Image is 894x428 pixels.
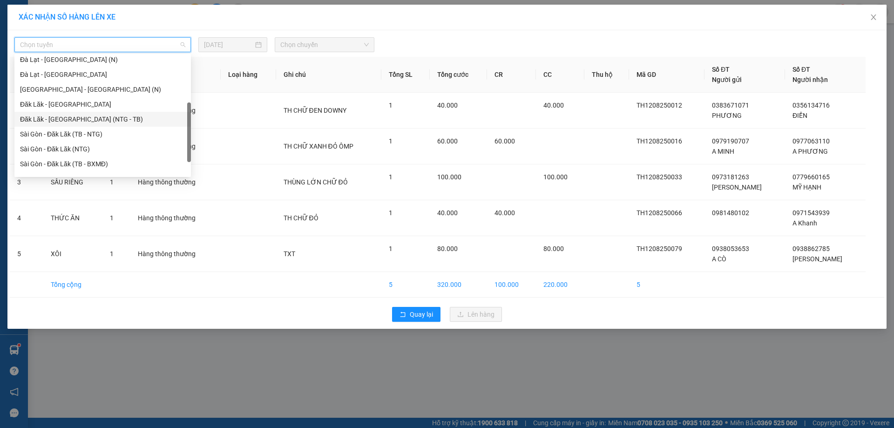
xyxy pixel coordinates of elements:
div: Sài Gòn - Đà Lạt (N) [14,82,191,97]
span: TXT [284,250,295,258]
span: Số ĐT [792,66,810,73]
span: 0938053653 [712,245,749,252]
span: 40.000 [437,209,458,217]
span: 1 [389,137,393,145]
span: XÁC NHẬN SỐ HÀNG LÊN XE [19,13,115,21]
span: MỸ HẠNH [792,183,821,191]
td: Hàng thông thường [130,164,221,200]
input: 12/08/2025 [204,40,253,50]
div: Đăk Lăk - Sài Gòn [14,97,191,112]
span: THÙNG LỚN CHỮ ĐỎ [284,178,348,186]
div: Sài Gòn - Đăk Lăk (TB - NTG) [14,127,191,142]
span: 1 [389,102,393,109]
span: 40.000 [494,209,515,217]
th: Tổng cước [430,57,487,93]
th: Thu hộ [584,57,629,93]
div: Đà Lạt - Sài Gòn [14,67,191,82]
span: Chọn tuyến [20,38,185,52]
div: Sài Gòn - Đăk Lăk (NTG) [20,144,185,154]
td: 4 [10,200,43,236]
td: Tổng cộng [43,272,102,298]
span: 1 [110,214,114,222]
th: Tổng SL [381,57,429,93]
span: Người nhận [792,76,828,83]
span: Người gửi [712,76,742,83]
span: Số ĐT [712,66,730,73]
td: 1 [10,93,43,129]
th: Mã GD [629,57,704,93]
span: rollback [400,311,406,319]
div: Sài Gòn - Đăk Lăk (TB - BXMĐ) [20,159,185,169]
span: 60.000 [494,137,515,145]
span: 80.000 [543,245,564,252]
button: Close [860,5,887,31]
span: [PERSON_NAME] [712,183,762,191]
span: 0973181263 [712,173,749,181]
span: 1 [389,245,393,252]
span: A CÒ [712,255,726,263]
span: 0979190707 [712,137,749,145]
span: 0779660165 [792,173,830,181]
span: A MINH [712,148,734,155]
span: 1 [389,173,393,181]
td: 100.000 [487,272,536,298]
span: 0356134716 [792,102,830,109]
span: TH CHỮ ĐEN DOWNY [284,107,346,114]
span: close [870,14,877,21]
td: 5 [381,272,429,298]
div: Đà Lạt - [GEOGRAPHIC_DATA] (N) [20,54,185,65]
div: Đăk Lăk - Sài Gòn (NTG - TB) [14,112,191,127]
span: A Khanh [792,219,817,227]
div: [GEOGRAPHIC_DATA] - [GEOGRAPHIC_DATA] (N) [20,84,185,95]
span: TH CHỮ ĐỎ [284,214,318,222]
span: TH1208250066 [637,209,682,217]
span: 0383671071 [712,102,749,109]
span: 1 [389,209,393,217]
span: 100.000 [543,173,568,181]
td: 220.000 [536,272,585,298]
div: Sài Gòn - Đăk Lăk (TB - BXMĐ) [14,156,191,171]
td: Hàng thông thường [130,236,221,272]
span: 100.000 [437,173,461,181]
td: 3 [10,164,43,200]
td: 5 [10,236,43,272]
th: Ghi chú [276,57,382,93]
span: 0938862785 [792,245,830,252]
span: Chọn chuyến [280,38,369,52]
div: Đà Lạt - [GEOGRAPHIC_DATA] [20,69,185,80]
th: STT [10,57,43,93]
span: 40.000 [437,102,458,109]
span: 1 [110,250,114,258]
span: TH1208250033 [637,173,682,181]
span: TH1208250079 [637,245,682,252]
span: A PHƯƠNG [792,148,828,155]
span: 80.000 [437,245,458,252]
div: Sài Gòn - Đăk Lăk (TB - NTG) [20,129,185,139]
span: [PERSON_NAME] [792,255,842,263]
span: 0981480102 [712,209,749,217]
div: Sài Gòn - Đăk Lăk (NTG) [14,142,191,156]
td: 320.000 [430,272,487,298]
td: SẦU RIÊNG [43,164,102,200]
span: ĐIỀN [792,112,807,119]
div: Sài Gòn - Đăk Lăk (BXMĐ) [20,174,185,184]
span: TH CHỮ XANH ĐỎ ÔMP [284,143,353,150]
button: rollbackQuay lại [392,307,440,322]
td: 2 [10,129,43,164]
td: 5 [629,272,704,298]
span: PHƯƠNG [712,112,742,119]
span: 1 [110,178,114,186]
td: Hàng thông thường [130,200,221,236]
div: Đăk Lăk - [GEOGRAPHIC_DATA] [20,99,185,109]
th: CC [536,57,585,93]
td: XÔI [43,236,102,272]
button: uploadLên hàng [450,307,502,322]
span: 40.000 [543,102,564,109]
span: 0971543939 [792,209,830,217]
div: Đăk Lăk - [GEOGRAPHIC_DATA] (NTG - TB) [20,114,185,124]
div: Sài Gòn - Đăk Lăk (BXMĐ) [14,171,191,186]
div: Đà Lạt - Sài Gòn (N) [14,52,191,67]
td: THỨC ĂN [43,200,102,236]
span: TH1208250016 [637,137,682,145]
span: 0977063110 [792,137,830,145]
